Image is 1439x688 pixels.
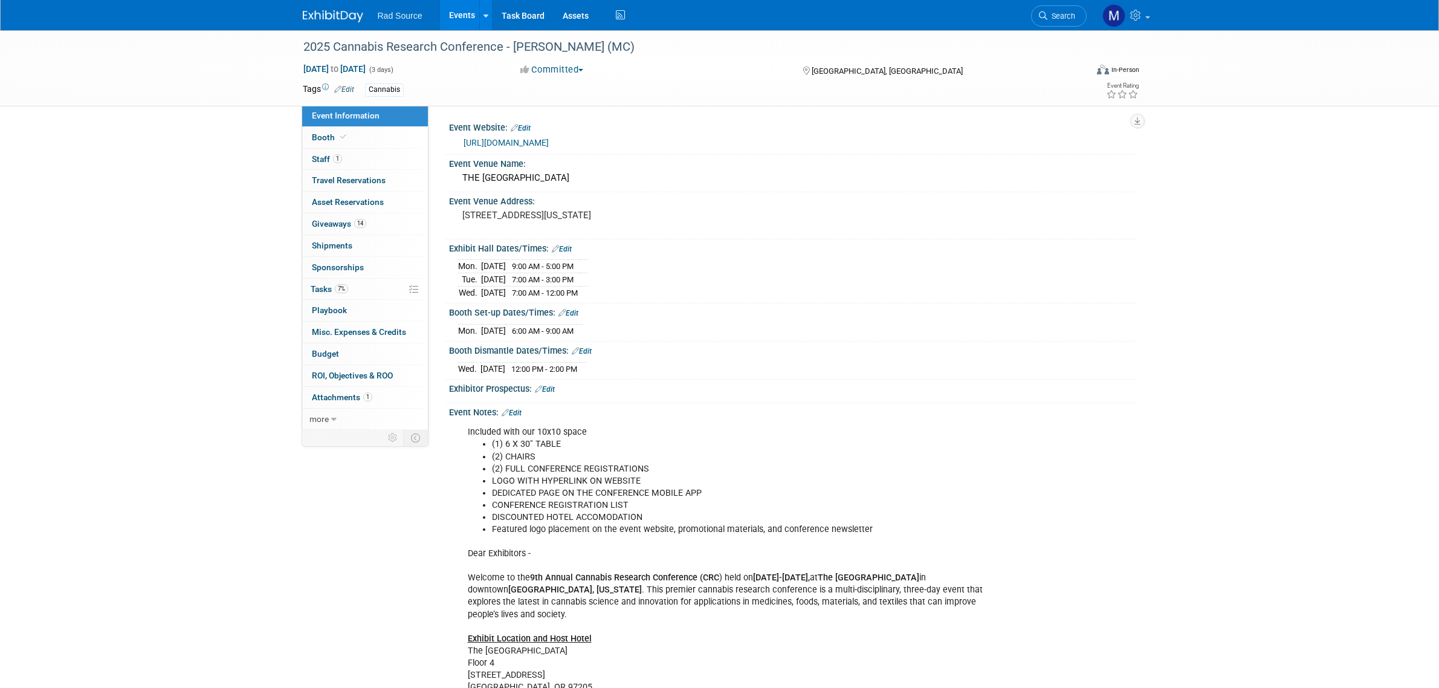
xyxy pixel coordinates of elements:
[302,127,428,148] a: Booth
[368,66,393,74] span: (3 days)
[458,324,481,337] td: Mon.
[303,10,363,22] img: ExhibitDay
[302,409,428,430] a: more
[480,362,505,375] td: [DATE]
[449,342,1137,357] div: Booth Dismantle Dates/Times:
[302,170,428,191] a: Travel Reservations
[458,260,481,273] td: Mon.
[333,154,342,163] span: 1
[302,322,428,343] a: Misc. Expenses & Credits
[1031,5,1087,27] a: Search
[530,573,719,583] b: 9th Annual Cannabis Research Conference (CRC
[458,286,481,299] td: Wed.
[299,36,1069,58] div: 2025 Cannabis Research Conference - [PERSON_NAME] (MC)
[516,63,588,76] button: Committed
[492,438,997,450] li: (1) 6 X 30" TABLE
[1102,4,1125,27] img: Melissa Conboy
[312,262,364,272] span: Sponsorships
[302,149,428,170] a: Staff1
[365,83,404,96] div: Cannabis
[492,499,997,511] li: CONFERENCE REGISTRATION LIST
[1111,65,1139,74] div: In-Person
[511,124,531,132] a: Edit
[303,63,366,74] span: [DATE] [DATE]
[492,475,997,487] li: LOGO WITH HYPERLINK ON WEBSITE
[312,111,380,120] span: Event Information
[383,430,404,446] td: Personalize Event Tab Strip
[302,257,428,278] a: Sponsorships
[492,524,997,536] li: Featured logo placement on the event website, promotional materials, and conference newsletter
[449,239,1137,255] div: Exhibit Hall Dates/Times:
[312,305,347,315] span: Playbook
[311,284,348,294] span: Tasks
[558,309,578,317] a: Edit
[449,118,1137,134] div: Event Website:
[312,327,406,337] span: Misc. Expenses & Credits
[312,154,342,164] span: Staff
[462,210,722,221] pre: [STREET_ADDRESS][US_STATE]
[334,85,354,94] a: Edit
[312,219,366,229] span: Giveaways
[812,67,963,76] span: [GEOGRAPHIC_DATA], [GEOGRAPHIC_DATA]
[535,385,555,394] a: Edit
[303,83,354,97] td: Tags
[302,300,428,321] a: Playbook
[481,273,506,287] td: [DATE]
[302,279,428,300] a: Tasks7%
[449,303,1137,319] div: Booth Set-up Dates/Times:
[492,511,997,524] li: DISCOUNTED HOTEL ACCOMODATION
[302,213,428,235] a: Giveaways14
[512,326,574,336] span: 6:00 AM - 9:00 AM
[302,235,428,256] a: Shipments
[312,175,386,185] span: Travel Reservations
[1015,63,1140,81] div: Event Format
[312,197,384,207] span: Asset Reservations
[449,403,1137,419] div: Event Notes:
[312,349,339,359] span: Budget
[481,324,506,337] td: [DATE]
[512,288,578,297] span: 7:00 AM - 12:00 PM
[378,11,422,21] span: Rad Source
[302,192,428,213] a: Asset Reservations
[340,134,346,140] i: Booth reservation complete
[492,487,997,499] li: DEDICATED PAGE ON THE CONFERENCE MOBILE APP
[449,192,1137,207] div: Event Venue Address:
[492,451,997,463] li: (2) CHAIRS
[552,245,572,253] a: Edit
[403,430,428,446] td: Toggle Event Tabs
[1047,11,1075,21] span: Search
[335,284,348,293] span: 7%
[302,387,428,408] a: Attachments1
[1106,83,1139,89] div: Event Rating
[512,262,574,271] span: 9:00 AM - 5:00 PM
[481,286,506,299] td: [DATE]
[449,155,1137,170] div: Event Venue Name:
[312,241,352,250] span: Shipments
[458,169,1128,187] div: THE [GEOGRAPHIC_DATA]
[302,105,428,126] a: Event Information
[492,463,997,475] li: (2) FULL CONFERENCE REGISTRATIONS
[508,585,642,595] b: [GEOGRAPHIC_DATA], [US_STATE]
[458,362,480,375] td: Wed.
[753,573,810,583] b: [DATE]-[DATE],
[511,365,577,374] span: 12:00 PM - 2:00 PM
[309,414,329,424] span: more
[302,343,428,365] a: Budget
[818,573,919,583] b: The [GEOGRAPHIC_DATA]
[312,371,393,380] span: ROI, Objectives & ROO
[468,634,592,644] u: Exhibit Location and Host Hotel
[502,409,522,417] a: Edit
[512,275,574,284] span: 7:00 AM - 3:00 PM
[302,365,428,386] a: ROI, Objectives & ROO
[312,132,349,142] span: Booth
[458,273,481,287] td: Tue.
[312,392,372,402] span: Attachments
[363,392,372,401] span: 1
[329,64,340,74] span: to
[449,380,1137,395] div: Exhibitor Prospectus:
[572,347,592,355] a: Edit
[464,138,549,148] a: [URL][DOMAIN_NAME]
[354,219,366,228] span: 14
[1097,65,1109,74] img: Format-Inperson.png
[481,260,506,273] td: [DATE]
